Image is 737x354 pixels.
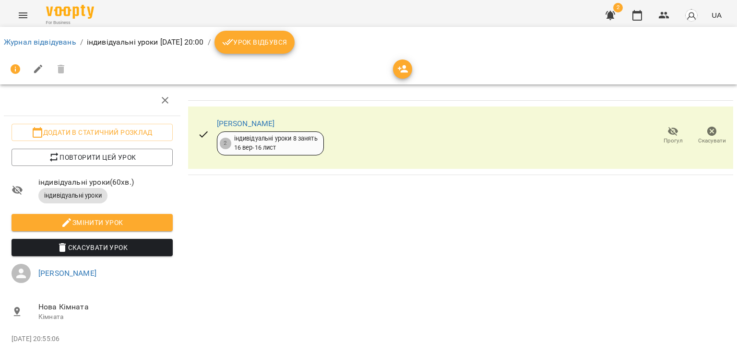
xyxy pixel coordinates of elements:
li: / [80,36,83,48]
button: Додати в статичний розклад [12,124,173,141]
a: [PERSON_NAME] [217,119,275,128]
span: UA [712,10,722,20]
span: Скасувати Урок [19,242,165,253]
span: For Business [46,20,94,26]
button: Скасувати [692,122,731,149]
button: Прогул [654,122,692,149]
button: Повторити цей урок [12,149,173,166]
span: індивідуальні уроки ( 60 хв. ) [38,177,173,188]
a: Журнал відвідувань [4,37,76,47]
div: індивідуальні уроки 8 занять 16 вер - 16 лист [234,134,318,152]
span: Нова Кімната [38,301,173,313]
button: Скасувати Урок [12,239,173,256]
p: [DATE] 20:55:06 [12,334,173,344]
p: Кімната [38,312,173,322]
span: Повторити цей урок [19,152,165,163]
button: Змінити урок [12,214,173,231]
img: avatar_s.png [685,9,698,22]
nav: breadcrumb [4,31,733,54]
a: [PERSON_NAME] [38,269,96,278]
p: індивідуальні уроки [DATE] 20:00 [87,36,204,48]
li: / [208,36,211,48]
button: Menu [12,4,35,27]
span: Прогул [664,137,683,145]
span: Урок відбувся [222,36,287,48]
span: Змінити урок [19,217,165,228]
button: Урок відбувся [214,31,295,54]
span: індивідуальні уроки [38,191,107,200]
span: Скасувати [698,137,726,145]
img: Voopty Logo [46,5,94,19]
span: Додати в статичний розклад [19,127,165,138]
button: UA [708,6,725,24]
span: 2 [613,3,623,12]
div: 2 [220,138,231,149]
